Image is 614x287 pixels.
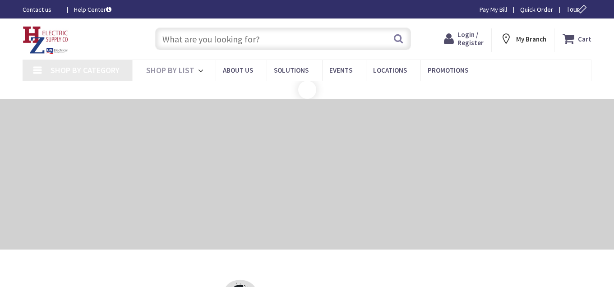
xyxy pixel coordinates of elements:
[373,66,407,74] span: Locations
[500,31,546,47] div: My Branch
[563,31,591,47] a: Cart
[146,65,194,75] span: Shop By List
[520,5,553,14] a: Quick Order
[444,31,484,47] a: Login / Register
[480,5,507,14] a: Pay My Bill
[155,28,411,50] input: What are you looking for?
[74,5,111,14] a: Help Center
[274,66,309,74] span: Solutions
[23,5,60,14] a: Contact us
[457,30,484,47] span: Login / Register
[578,31,591,47] strong: Cart
[51,65,120,75] span: Shop By Category
[23,26,69,54] img: HZ Electric Supply
[566,5,589,14] span: Tour
[428,66,468,74] span: Promotions
[516,35,546,43] strong: My Branch
[223,66,253,74] span: About Us
[329,66,352,74] span: Events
